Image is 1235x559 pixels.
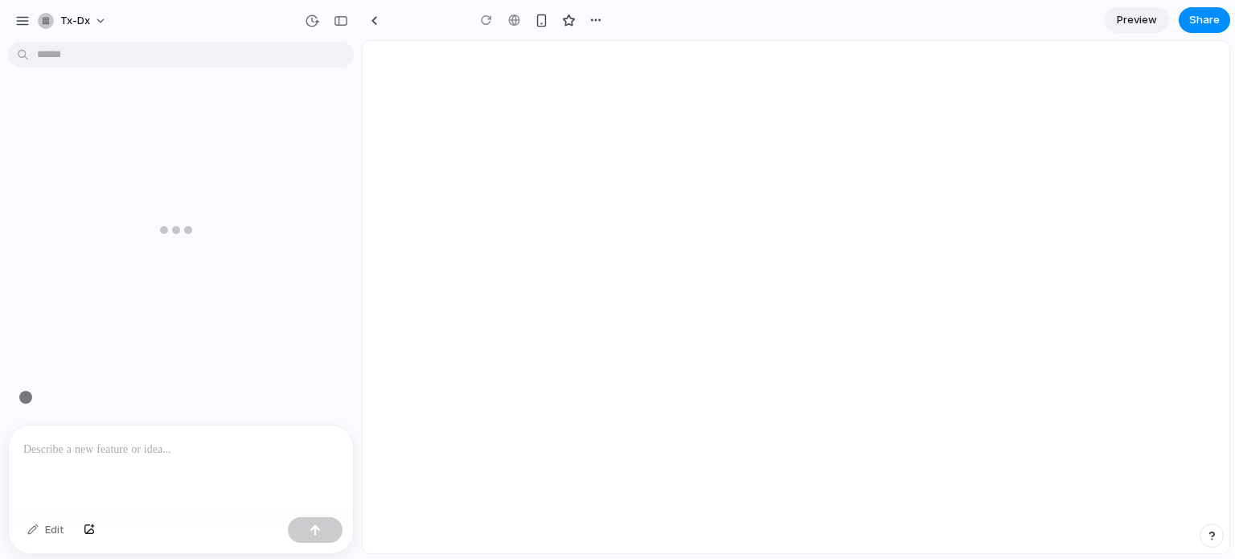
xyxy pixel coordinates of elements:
span: tx-dx [60,13,90,29]
a: Preview [1105,7,1169,33]
button: tx-dx [31,8,115,34]
span: Preview [1117,12,1157,28]
button: Share [1179,7,1230,33]
span: Share [1189,12,1220,28]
